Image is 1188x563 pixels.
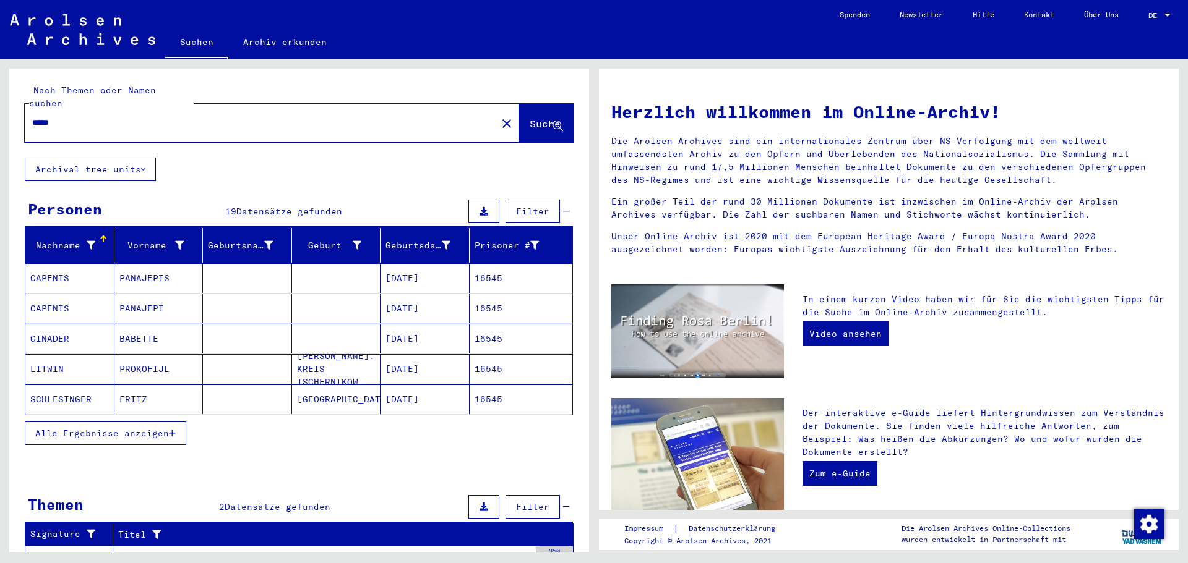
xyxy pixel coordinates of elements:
div: Themen [28,493,84,515]
div: Geburtsname [208,235,291,255]
div: Nachname [30,235,114,255]
p: Die Arolsen Archives Online-Collections [902,523,1070,534]
div: Signature [30,525,113,544]
div: Personen [28,198,102,220]
p: Copyright © Arolsen Archives, 2021 [624,535,790,546]
mat-cell: [PERSON_NAME], KREIS TSCHERNIKOW [292,354,381,384]
p: In einem kurzen Video haben wir für Sie die wichtigsten Tipps für die Suche im Online-Archiv zusa... [803,293,1166,319]
p: Unser Online-Archiv ist 2020 mit dem European Heritage Award / Europa Nostra Award 2020 ausgezeic... [611,230,1166,256]
mat-header-cell: Geburtsname [203,228,292,263]
a: Suchen [165,27,228,59]
div: Geburtsdatum [385,239,450,252]
mat-header-cell: Geburtsdatum [381,228,470,263]
div: Nachname [30,239,95,252]
img: video.jpg [611,284,784,378]
mat-cell: [DATE] [381,384,470,414]
mat-cell: [DATE] [381,294,470,323]
div: Zustimmung ändern [1134,509,1163,538]
a: Impressum [624,522,673,535]
mat-cell: [DATE] [381,263,470,293]
mat-cell: CAPENIS [25,263,114,293]
mat-icon: close [499,116,514,131]
div: Vorname [119,239,184,252]
p: wurden entwickelt in Partnerschaft mit [902,534,1070,545]
button: Alle Ergebnisse anzeigen [25,421,186,445]
div: Prisoner # [475,239,540,252]
div: Geburt‏ [297,235,381,255]
div: Geburt‏ [297,239,362,252]
mat-header-cell: Prisoner # [470,228,573,263]
h1: Herzlich willkommen im Online-Archiv! [611,99,1166,125]
button: Archival tree units [25,158,156,181]
mat-cell: 16545 [470,354,573,384]
mat-label: Nach Themen oder Namen suchen [29,85,156,109]
span: Datensätze gefunden [225,501,330,512]
span: Filter [516,206,549,217]
p: Die Arolsen Archives sind ein internationales Zentrum über NS-Verfolgung mit dem weltweit umfasse... [611,135,1166,187]
mat-cell: [DATE] [381,324,470,353]
img: yv_logo.png [1119,519,1166,549]
mat-cell: 16545 [470,294,573,323]
a: Datenschutzerklärung [679,522,790,535]
mat-header-cell: Geburt‏ [292,228,381,263]
mat-cell: PANAJEPIS [114,263,204,293]
span: Suche [530,117,561,130]
span: 2 [219,501,225,512]
mat-cell: [DATE] [381,354,470,384]
button: Filter [506,495,560,519]
mat-cell: LITWIN [25,354,114,384]
div: Signature [30,528,97,541]
div: Prisoner # [475,235,558,255]
mat-cell: SCHLESINGER [25,384,114,414]
span: Filter [516,501,549,512]
span: Datensätze gefunden [236,206,342,217]
button: Filter [506,200,560,223]
mat-header-cell: Nachname [25,228,114,263]
mat-header-cell: Vorname [114,228,204,263]
div: Geburtsname [208,239,273,252]
div: Titel [118,525,558,544]
mat-cell: PANAJEPI [114,294,204,323]
mat-cell: BABETTE [114,324,204,353]
div: Titel [118,528,543,541]
span: 19 [225,206,236,217]
a: Zum e-Guide [803,461,877,486]
div: Vorname [119,235,203,255]
mat-cell: 16545 [470,324,573,353]
mat-cell: CAPENIS [25,294,114,323]
p: Der interaktive e-Guide liefert Hintergrundwissen zum Verständnis der Dokumente. Sie finden viele... [803,407,1166,459]
div: | [624,522,790,535]
mat-cell: GINADER [25,324,114,353]
img: Zustimmung ändern [1134,509,1164,539]
mat-cell: FRITZ [114,384,204,414]
mat-cell: 16545 [470,384,573,414]
mat-cell: PROKOFIJL [114,354,204,384]
img: Arolsen_neg.svg [10,14,155,45]
div: Geburtsdatum [385,235,469,255]
img: eguide.jpg [611,398,784,513]
a: Video ansehen [803,321,889,346]
mat-cell: 16545 [470,263,573,293]
p: Ein großer Teil der rund 30 Millionen Dokumente ist inzwischen im Online-Archiv der Arolsen Archi... [611,195,1166,221]
div: 350 [536,546,573,559]
button: Suche [519,104,574,142]
a: Archiv erkunden [228,27,342,57]
span: Alle Ergebnisse anzeigen [35,428,169,439]
span: DE [1148,11,1162,20]
button: Clear [494,111,519,135]
mat-cell: [GEOGRAPHIC_DATA] [292,384,381,414]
